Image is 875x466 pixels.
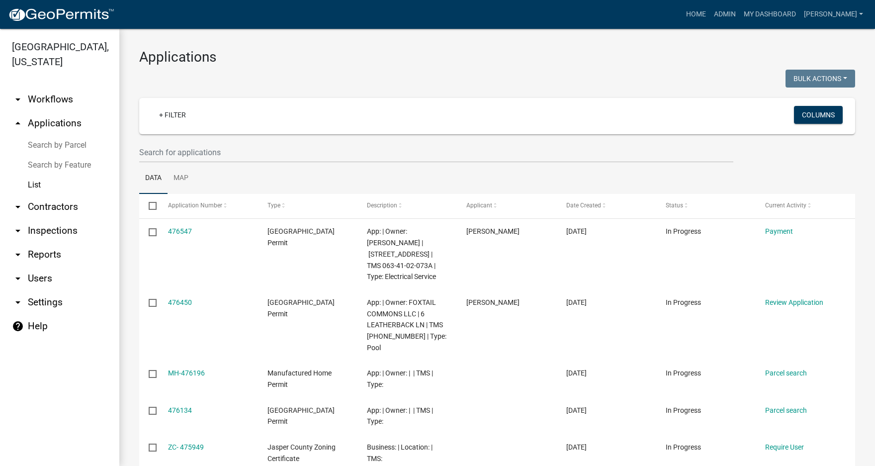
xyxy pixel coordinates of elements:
datatable-header-cell: Type [258,194,357,218]
a: [PERSON_NAME] [800,5,867,24]
a: My Dashboard [740,5,800,24]
i: help [12,320,24,332]
input: Search for applications [139,142,733,163]
span: Description [367,202,397,209]
i: arrow_drop_up [12,117,24,129]
datatable-header-cell: Application Number [158,194,258,218]
a: 476547 [168,227,192,235]
a: + Filter [151,106,194,124]
a: Review Application [765,298,823,306]
i: arrow_drop_down [12,201,24,213]
span: 09/09/2025 [566,443,587,451]
span: Current Activity [765,202,806,209]
span: App: | Owner: FOXTAIL COMMONS LLC | 6 LEATHERBACK LN | TMS 081-00-03-030 | Type: Pool [367,298,446,352]
span: Type [267,202,280,209]
span: In Progress [666,443,701,451]
h3: Applications [139,49,855,66]
i: arrow_drop_down [12,93,24,105]
span: In Progress [666,298,701,306]
a: 476134 [168,406,192,414]
span: Thomas Maroney [466,227,520,235]
i: arrow_drop_down [12,249,24,261]
span: Date Created [566,202,601,209]
a: 476450 [168,298,192,306]
datatable-header-cell: Select [139,194,158,218]
button: Columns [794,106,843,124]
i: arrow_drop_down [12,225,24,237]
span: In Progress [666,406,701,414]
button: Bulk Actions [786,70,855,88]
datatable-header-cell: Current Activity [756,194,855,218]
a: ZC- 475949 [168,443,204,451]
i: arrow_drop_down [12,273,24,284]
span: Business: | Location: | TMS: [367,443,433,463]
a: Require User [765,443,804,451]
span: 09/10/2025 [566,298,587,306]
span: In Progress [666,369,701,377]
a: Data [139,163,168,194]
datatable-header-cell: Date Created [556,194,656,218]
span: In Progress [666,227,701,235]
a: MH-476196 [168,369,205,377]
span: Jasper County Building Permit [267,406,335,426]
span: Status [666,202,683,209]
span: 09/10/2025 [566,227,587,235]
span: 09/10/2025 [566,369,587,377]
span: Jasper County Zoning Certificate [267,443,336,463]
a: Map [168,163,194,194]
span: Kimberley Bonarrigo [466,298,520,306]
span: App: | Owner: | | TMS | Type: [367,369,433,388]
datatable-header-cell: Description [357,194,457,218]
a: Parcel search [765,369,807,377]
a: Admin [710,5,740,24]
a: Home [682,5,710,24]
datatable-header-cell: Applicant [457,194,556,218]
span: App: | Owner: | | TMS | Type: [367,406,433,426]
datatable-header-cell: Status [656,194,756,218]
a: Payment [765,227,793,235]
a: Parcel search [765,406,807,414]
span: 09/09/2025 [566,406,587,414]
span: Manufactured Home Permit [267,369,332,388]
span: Jasper County Building Permit [267,227,335,247]
span: App: | Owner: BRYANT ELIZABETH | 510 FAMILY CIR | TMS 063-41-02-073A | Type: Electrical Service [367,227,436,280]
span: Applicant [466,202,492,209]
span: Application Number [168,202,222,209]
i: arrow_drop_down [12,296,24,308]
span: Jasper County Building Permit [267,298,335,318]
